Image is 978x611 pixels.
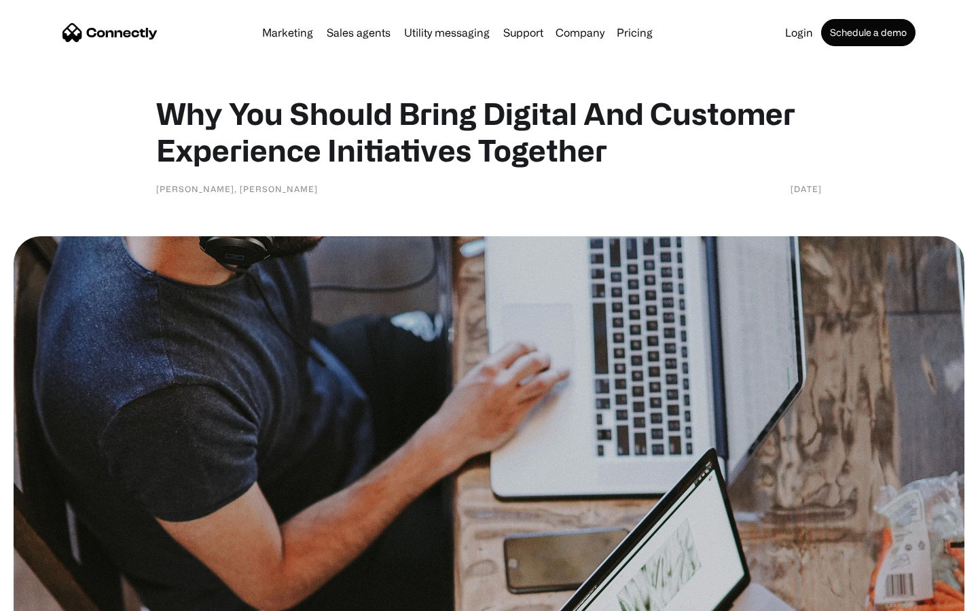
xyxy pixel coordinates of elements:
[399,27,495,38] a: Utility messaging
[780,27,818,38] a: Login
[156,95,822,168] h1: Why You Should Bring Digital And Customer Experience Initiatives Together
[321,27,396,38] a: Sales agents
[556,23,604,42] div: Company
[611,27,658,38] a: Pricing
[551,23,609,42] div: Company
[821,19,916,46] a: Schedule a demo
[62,22,158,43] a: home
[257,27,319,38] a: Marketing
[27,587,81,606] ul: Language list
[156,182,318,196] div: [PERSON_NAME], [PERSON_NAME]
[14,587,81,606] aside: Language selected: English
[498,27,549,38] a: Support
[791,182,822,196] div: [DATE]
